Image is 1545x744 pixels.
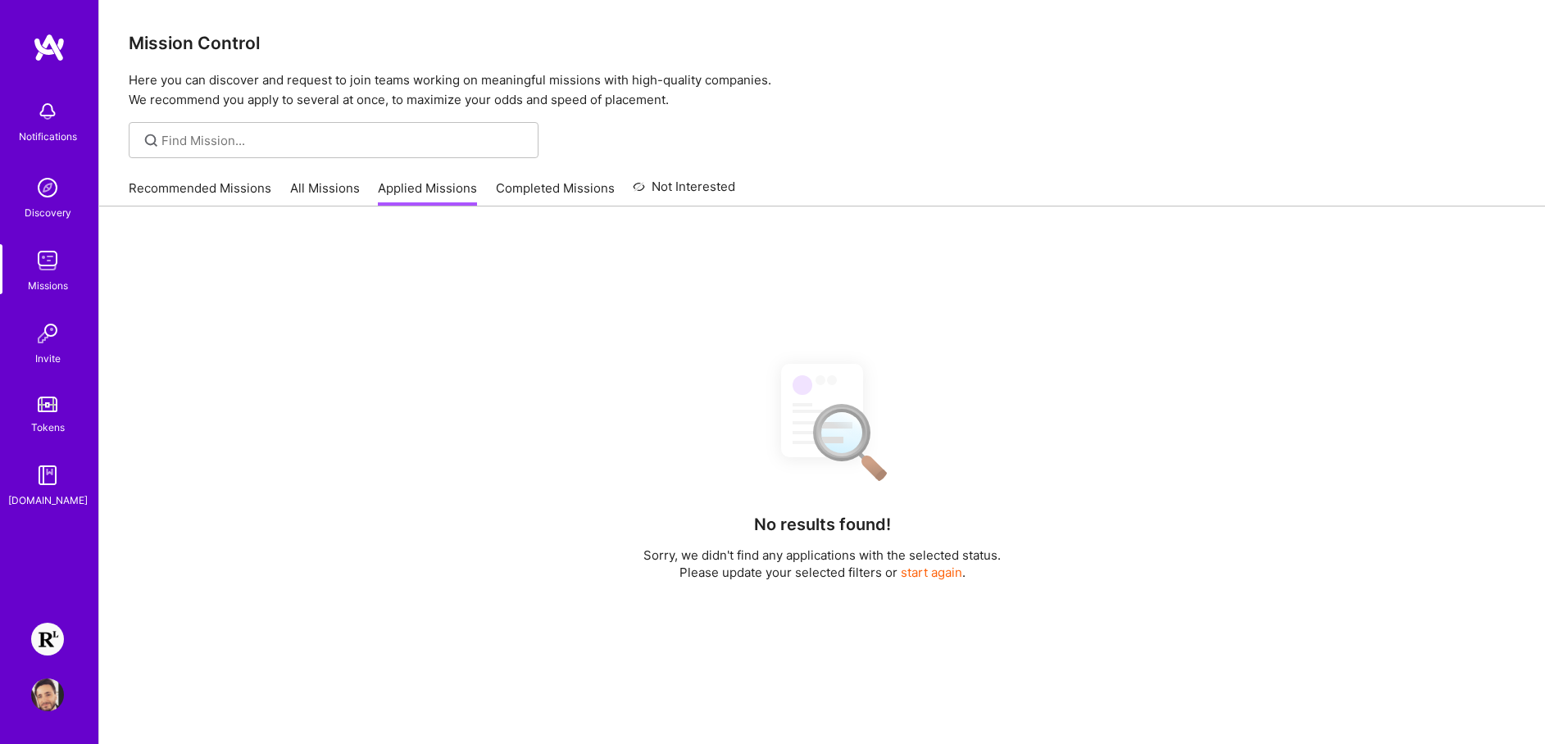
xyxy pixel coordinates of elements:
[901,564,962,581] button: start again
[754,515,891,534] h4: No results found!
[28,277,68,294] div: Missions
[378,179,477,206] a: Applied Missions
[27,623,68,656] a: Resilience Lab: Building a Health Tech Platform
[31,317,64,350] img: Invite
[643,564,1001,581] p: Please update your selected filters or .
[31,95,64,128] img: bell
[25,204,71,221] div: Discovery
[142,131,161,150] i: icon SearchGrey
[8,492,88,509] div: [DOMAIN_NAME]
[31,678,64,711] img: User Avatar
[290,179,360,206] a: All Missions
[129,179,271,206] a: Recommended Missions
[27,678,68,711] a: User Avatar
[31,244,64,277] img: teamwork
[31,623,64,656] img: Resilience Lab: Building a Health Tech Platform
[33,33,66,62] img: logo
[129,70,1515,110] p: Here you can discover and request to join teams working on meaningful missions with high-quality ...
[35,350,61,367] div: Invite
[38,397,57,412] img: tokens
[31,171,64,204] img: discovery
[496,179,615,206] a: Completed Missions
[752,349,892,492] img: No Results
[633,177,735,206] a: Not Interested
[161,132,526,149] input: Find Mission...
[19,128,77,145] div: Notifications
[643,547,1001,564] p: Sorry, we didn't find any applications with the selected status.
[31,419,65,436] div: Tokens
[129,33,1515,53] h3: Mission Control
[31,459,64,492] img: guide book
